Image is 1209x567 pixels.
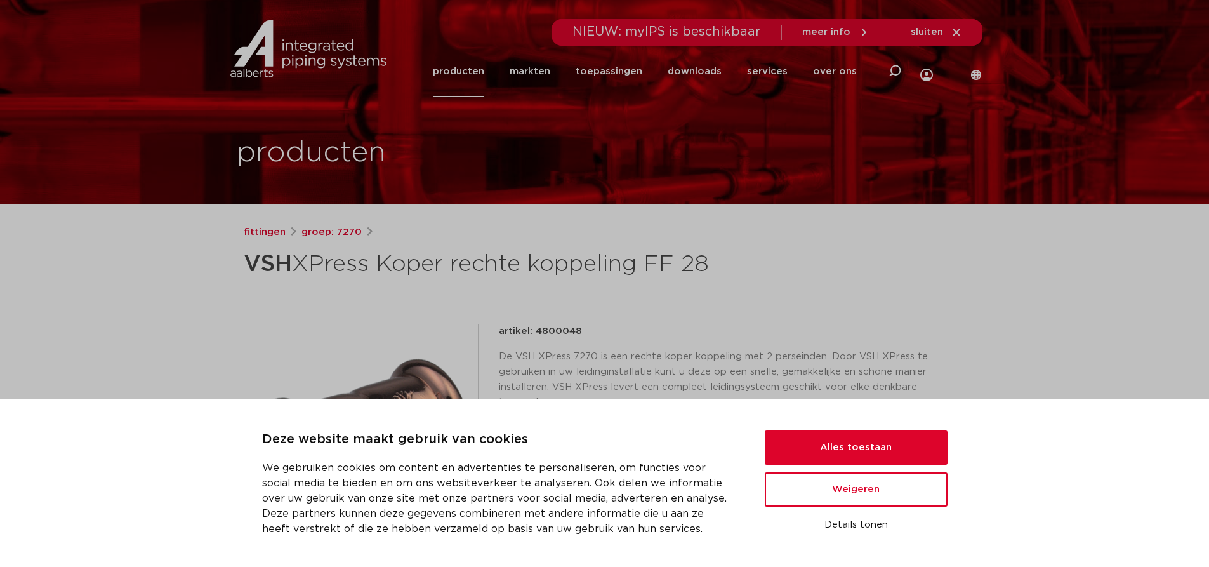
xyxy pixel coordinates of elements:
[802,27,869,38] a: meer info
[572,25,761,38] span: NIEUW: myIPS is beschikbaar
[262,460,734,537] p: We gebruiken cookies om content en advertenties te personaliseren, om functies voor social media ...
[765,430,948,465] button: Alles toestaan
[244,225,286,240] a: fittingen
[262,430,734,450] p: Deze website maakt gebruik van cookies
[747,46,788,97] a: services
[911,27,943,37] span: sluiten
[668,46,722,97] a: downloads
[433,46,484,97] a: producten
[499,349,966,410] p: De VSH XPress 7270 is een rechte koper koppeling met 2 perseinden. Door VSH XPress te gebruiken i...
[244,253,292,276] strong: VSH
[433,46,857,97] nav: Menu
[911,27,962,38] a: sluiten
[813,46,857,97] a: over ons
[765,472,948,507] button: Weigeren
[237,133,386,173] h1: producten
[765,514,948,536] button: Details tonen
[244,245,720,283] h1: XPress Koper rechte koppeling FF 28
[301,225,362,240] a: groep: 7270
[499,324,582,339] p: artikel: 4800048
[576,46,642,97] a: toepassingen
[510,46,550,97] a: markten
[244,324,478,558] img: Product Image for VSH XPress Koper rechte koppeling FF 28
[802,27,850,37] span: meer info
[920,42,933,101] div: my IPS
